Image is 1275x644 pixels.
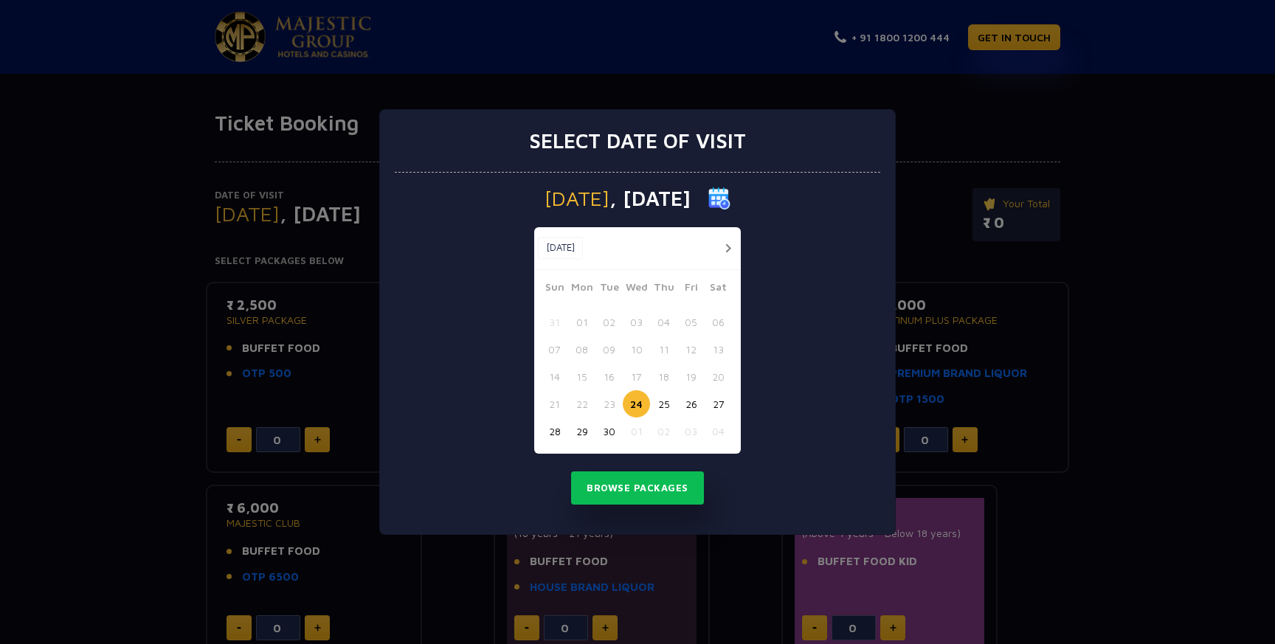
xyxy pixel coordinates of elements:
[650,418,677,445] button: 02
[623,308,650,336] button: 03
[705,308,732,336] button: 06
[677,390,705,418] button: 26
[650,363,677,390] button: 18
[609,188,691,209] span: , [DATE]
[623,363,650,390] button: 17
[568,390,595,418] button: 22
[677,308,705,336] button: 05
[708,187,730,210] img: calender icon
[595,363,623,390] button: 16
[705,363,732,390] button: 20
[541,336,568,363] button: 07
[568,418,595,445] button: 29
[538,237,583,259] button: [DATE]
[568,363,595,390] button: 15
[650,336,677,363] button: 11
[568,279,595,300] span: Mon
[623,390,650,418] button: 24
[568,336,595,363] button: 08
[650,279,677,300] span: Thu
[595,336,623,363] button: 09
[705,418,732,445] button: 04
[650,390,677,418] button: 25
[541,363,568,390] button: 14
[623,336,650,363] button: 10
[623,279,650,300] span: Wed
[677,279,705,300] span: Fri
[595,308,623,336] button: 02
[705,336,732,363] button: 13
[623,418,650,445] button: 01
[595,390,623,418] button: 23
[529,128,746,153] h3: Select date of visit
[595,279,623,300] span: Tue
[541,308,568,336] button: 31
[571,471,704,505] button: Browse Packages
[650,308,677,336] button: 04
[595,418,623,445] button: 30
[568,308,595,336] button: 01
[545,188,609,209] span: [DATE]
[541,390,568,418] button: 21
[541,279,568,300] span: Sun
[705,279,732,300] span: Sat
[705,390,732,418] button: 27
[677,418,705,445] button: 03
[541,418,568,445] button: 28
[677,363,705,390] button: 19
[677,336,705,363] button: 12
